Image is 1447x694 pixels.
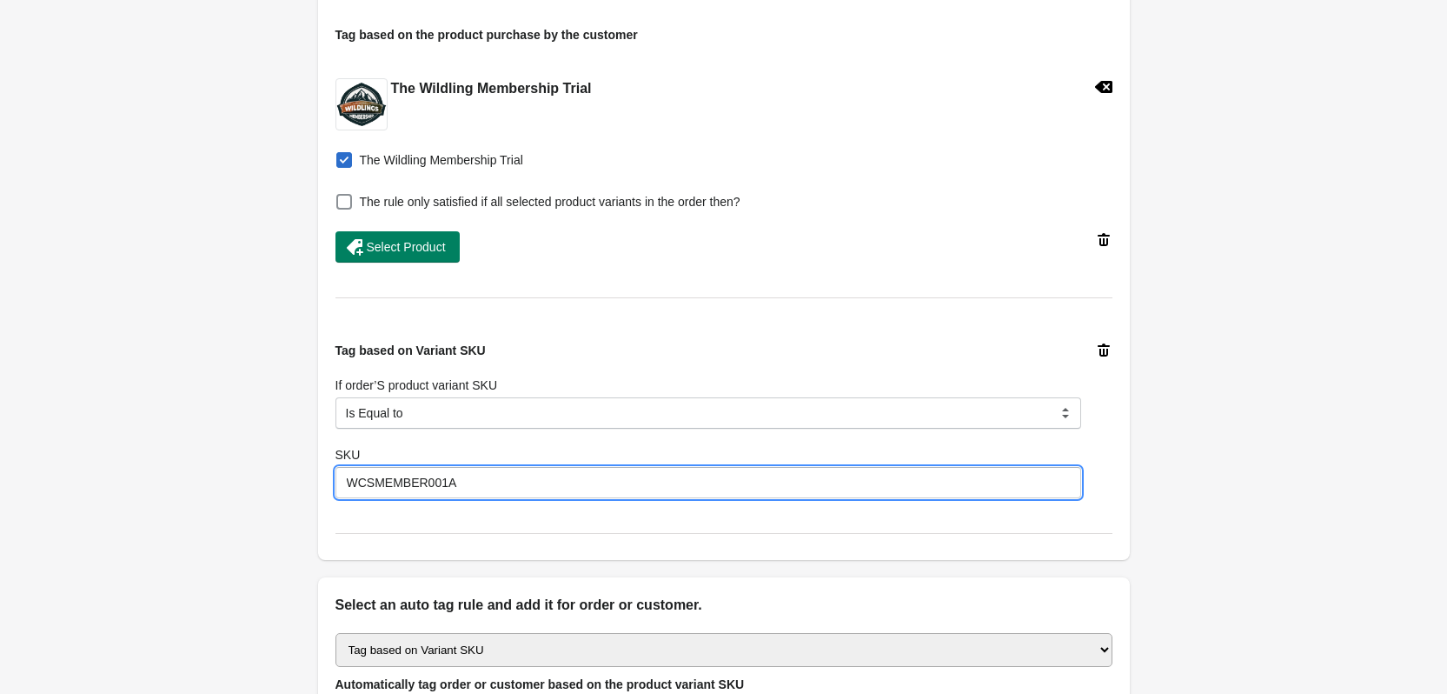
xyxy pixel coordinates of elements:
span: The rule only satisfied if all selected product variants in the order then? [360,193,740,210]
img: Wildlings_Membership.png [336,79,387,130]
input: SKU [335,467,1081,498]
label: If order’S product variant SKU [335,377,498,394]
h2: Select an auto tag rule and add it for order or customer. [335,595,1112,616]
span: Tag based on Variant SKU [335,344,486,357]
span: The Wildling Membership Trial [360,151,523,169]
span: Select Product [367,240,446,254]
span: Tag based on the product purchase by the customer [335,28,638,42]
label: SKU [335,446,361,464]
h2: The Wildling Membership Trial [391,78,592,99]
span: Automatically tag order or customer based on the product variant SKU [335,677,745,691]
button: Select Product [335,231,460,263]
